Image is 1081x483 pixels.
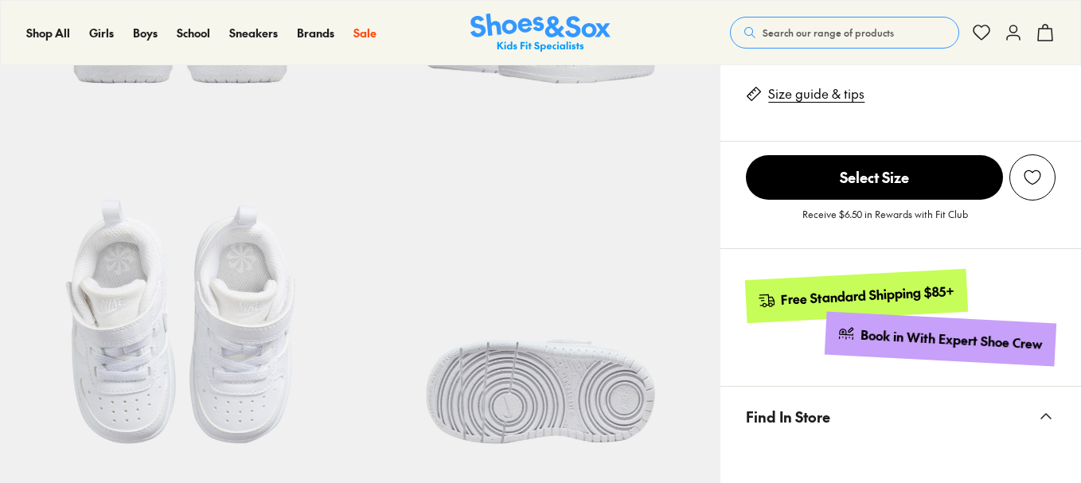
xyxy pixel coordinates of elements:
span: Select Size [746,155,1003,200]
span: Search our range of products [763,25,894,40]
button: Select Size [746,154,1003,201]
a: Sneakers [229,25,278,41]
button: Find In Store [720,387,1081,446]
div: Free Standard Shipping $85+ [781,282,955,308]
a: Brands [297,25,334,41]
button: Add to Wishlist [1009,154,1056,201]
p: Receive $6.50 in Rewards with Fit Club [802,207,968,236]
div: Book in With Expert Shoe Crew [861,326,1044,353]
a: Shoes & Sox [470,14,611,53]
button: Search our range of products [730,17,959,49]
span: Find In Store [746,393,830,440]
a: Boys [133,25,158,41]
a: School [177,25,210,41]
img: SNS_Logo_Responsive.svg [470,14,611,53]
a: Sale [353,25,377,41]
a: Free Standard Shipping $85+ [745,269,968,323]
a: Book in With Expert Shoe Crew [825,311,1056,366]
a: Size guide & tips [768,85,864,103]
a: Shop All [26,25,70,41]
a: Girls [89,25,114,41]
